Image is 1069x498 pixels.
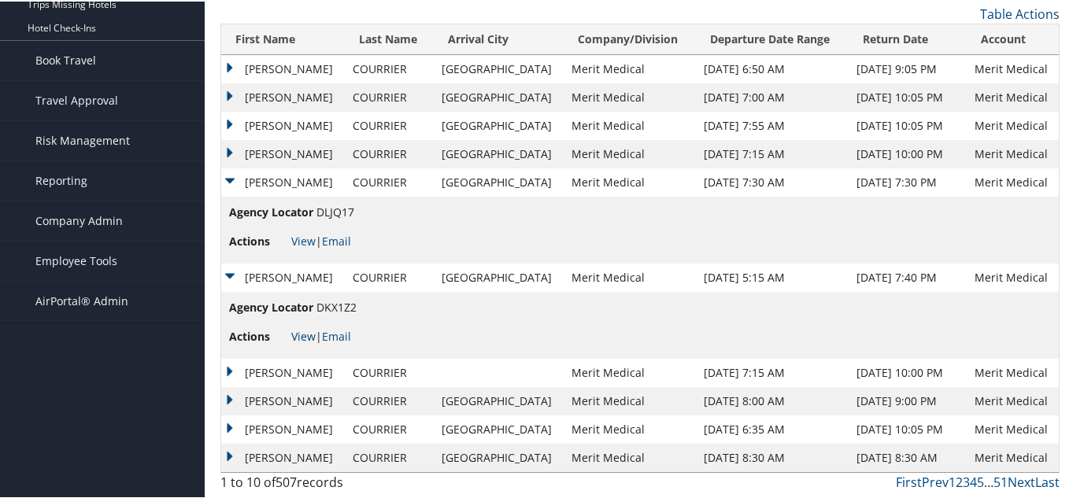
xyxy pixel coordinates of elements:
td: [PERSON_NAME] [221,357,345,385]
span: DKX1Z2 [316,298,357,313]
td: [GEOGRAPHIC_DATA] [434,385,564,414]
td: Merit Medical [967,357,1059,385]
td: Merit Medical [564,357,696,385]
span: 507 [276,472,297,489]
th: Company/Division [564,23,696,53]
td: [DATE] 10:00 PM [849,138,967,167]
span: | [291,327,351,342]
a: 3 [963,472,970,489]
td: [DATE] 8:00 AM [696,385,849,414]
td: [PERSON_NAME] [221,167,345,195]
span: DLJQ17 [316,203,354,218]
td: Merit Medical [967,138,1059,167]
th: First Name: activate to sort column ascending [221,23,345,53]
td: [GEOGRAPHIC_DATA] [434,262,564,290]
td: [PERSON_NAME] [221,138,345,167]
td: [DATE] 8:30 AM [696,442,849,470]
th: Arrival City: activate to sort column ascending [434,23,564,53]
td: Merit Medical [564,385,696,414]
th: Last Name: activate to sort column ascending [345,23,434,53]
td: COURRIER [345,138,434,167]
span: Risk Management [35,120,130,159]
td: [DATE] 9:00 PM [849,385,967,414]
td: [GEOGRAPHIC_DATA] [434,110,564,138]
td: COURRIER [345,167,434,195]
td: [DATE] 7:15 AM [696,357,849,385]
span: Agency Locator [229,297,313,315]
td: Merit Medical [967,53,1059,82]
span: AirPortal® Admin [35,280,128,319]
th: Account: activate to sort column ascending [967,23,1059,53]
a: 1 [949,472,956,489]
td: Merit Medical [564,414,696,442]
td: Merit Medical [564,53,696,82]
a: 51 [993,472,1008,489]
a: 5 [977,472,984,489]
a: First [896,472,922,489]
th: Return Date: activate to sort column ascending [849,23,967,53]
td: Merit Medical [564,138,696,167]
td: [DATE] 6:50 AM [696,53,849,82]
td: COURRIER [345,262,434,290]
td: [DATE] 7:55 AM [696,110,849,138]
a: 4 [970,472,977,489]
a: Last [1035,472,1060,489]
a: Next [1008,472,1035,489]
a: Prev [922,472,949,489]
td: Merit Medical [967,82,1059,110]
span: Actions [229,231,288,249]
span: Company Admin [35,200,123,239]
td: [GEOGRAPHIC_DATA] [434,414,564,442]
td: [DATE] 10:00 PM [849,357,967,385]
span: Book Travel [35,39,96,79]
td: [GEOGRAPHIC_DATA] [434,442,564,470]
a: Table Actions [980,4,1060,21]
td: [DATE] 8:30 AM [849,442,967,470]
span: Actions [229,326,288,344]
td: [DATE] 7:15 AM [696,138,849,167]
td: [DATE] 7:40 PM [849,262,967,290]
td: Merit Medical [967,442,1059,470]
td: Merit Medical [967,385,1059,414]
td: [PERSON_NAME] [221,53,345,82]
a: View [291,327,316,342]
td: [DATE] 10:05 PM [849,110,967,138]
span: Reporting [35,160,87,199]
td: Merit Medical [967,262,1059,290]
td: COURRIER [345,414,434,442]
td: Merit Medical [564,167,696,195]
span: … [984,472,993,489]
td: COURRIER [345,53,434,82]
td: [GEOGRAPHIC_DATA] [434,53,564,82]
span: | [291,232,351,247]
a: Email [322,327,351,342]
a: View [291,232,316,247]
td: Merit Medical [564,110,696,138]
td: [GEOGRAPHIC_DATA] [434,167,564,195]
td: [DATE] 7:30 PM [849,167,967,195]
span: Travel Approval [35,79,118,119]
th: Departure Date Range: activate to sort column ascending [696,23,849,53]
span: Agency Locator [229,202,313,219]
a: Email [322,232,351,247]
td: [DATE] 10:05 PM [849,414,967,442]
td: [PERSON_NAME] [221,262,345,290]
td: [DATE] 7:00 AM [696,82,849,110]
td: COURRIER [345,82,434,110]
div: 1 to 10 of records [220,471,412,498]
td: Merit Medical [967,167,1059,195]
td: [PERSON_NAME] [221,414,345,442]
td: [PERSON_NAME] [221,110,345,138]
td: COURRIER [345,385,434,414]
td: Merit Medical [967,110,1059,138]
td: [DATE] 10:05 PM [849,82,967,110]
td: [GEOGRAPHIC_DATA] [434,138,564,167]
td: COURRIER [345,442,434,470]
a: 2 [956,472,963,489]
td: COURRIER [345,357,434,385]
td: [DATE] 7:30 AM [696,167,849,195]
td: [DATE] 6:35 AM [696,414,849,442]
td: [DATE] 5:15 AM [696,262,849,290]
td: Merit Medical [564,442,696,470]
td: Merit Medical [564,82,696,110]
